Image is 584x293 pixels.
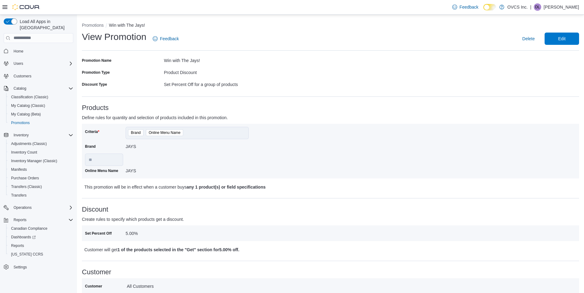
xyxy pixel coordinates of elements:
[1,262,76,271] button: Settings
[14,205,32,210] span: Operations
[9,111,73,118] span: My Catalog (Beta)
[14,86,26,91] span: Catalog
[11,85,73,92] span: Catalog
[126,166,208,173] div: JAYS
[9,93,73,101] span: Classification (Classic)
[545,33,579,45] button: Edit
[109,23,145,28] button: Win with The Jays!
[6,157,76,165] button: Inventory Manager (Classic)
[131,130,141,136] span: Brand
[82,58,111,63] label: Promotion Name
[84,183,453,191] p: This promotion will be in effect when a customer buys
[85,231,112,236] label: Set Percent Off
[4,44,73,287] nav: Complex example
[11,47,73,55] span: Home
[85,168,118,173] label: Online Menu Name
[9,149,40,156] a: Inventory Count
[9,183,44,190] a: Transfers (Classic)
[9,233,38,241] a: Dashboards
[11,184,42,189] span: Transfers (Classic)
[11,243,24,248] span: Reports
[11,226,47,231] span: Canadian Compliance
[11,48,26,55] a: Home
[6,93,76,101] button: Classification (Classic)
[187,185,266,189] b: any 1 product(s) or field specifications
[127,281,207,289] div: All Customers
[1,216,76,224] button: Reports
[558,36,566,42] span: Edit
[1,47,76,56] button: Home
[17,18,73,31] span: Load All Apps in [GEOGRAPHIC_DATA]
[522,36,535,42] span: Delete
[9,119,32,127] a: Promotions
[82,268,579,276] h3: Customer
[11,141,47,146] span: Adjustments (Classic)
[11,60,73,67] span: Users
[82,206,579,213] h3: Discount
[164,56,330,63] div: Win with The Jays!
[85,144,96,149] label: Brand
[11,131,31,139] button: Inventory
[9,140,73,147] span: Adjustments (Classic)
[9,251,73,258] span: Washington CCRS
[460,4,478,10] span: Feedback
[9,192,73,199] span: Transfers
[11,252,43,257] span: [US_STATE] CCRS
[483,4,496,10] input: Dark Mode
[11,158,57,163] span: Inventory Manager (Classic)
[9,119,73,127] span: Promotions
[9,242,73,249] span: Reports
[450,1,481,13] a: Feedback
[9,140,49,147] a: Adjustments (Classic)
[82,70,110,75] label: Promotion Type
[11,120,30,125] span: Promotions
[11,216,73,224] span: Reports
[9,93,51,101] a: Classification (Classic)
[6,191,76,200] button: Transfers
[9,102,73,109] span: My Catalog (Classic)
[82,104,579,111] h3: Products
[11,60,26,67] button: Users
[12,4,40,10] img: Cova
[11,112,41,117] span: My Catalog (Beta)
[9,102,48,109] a: My Catalog (Classic)
[9,225,50,232] a: Canadian Compliance
[160,36,179,42] span: Feedback
[11,103,45,108] span: My Catalog (Classic)
[9,149,73,156] span: Inventory Count
[6,110,76,119] button: My Catalog (Beta)
[6,224,76,233] button: Canadian Compliance
[146,129,183,136] span: Online Menu Name
[11,131,73,139] span: Inventory
[9,174,42,182] a: Purchase Orders
[1,72,76,80] button: Customers
[128,129,143,136] span: Brand
[9,166,29,173] a: Manifests
[520,33,537,45] button: Delete
[9,251,46,258] a: [US_STATE] CCRS
[11,150,37,155] span: Inventory Count
[534,3,541,11] div: Donna Labelle
[164,80,330,87] div: Set Percent Off for a group of products
[11,176,39,181] span: Purchase Orders
[14,217,26,222] span: Reports
[14,74,31,79] span: Customers
[11,264,29,271] a: Settings
[1,203,76,212] button: Operations
[6,241,76,250] button: Reports
[126,229,208,236] div: 5.00%
[82,23,104,28] button: Promotions
[14,133,29,138] span: Inventory
[6,165,76,174] button: Manifests
[164,68,330,75] div: Product Discount
[117,247,239,252] b: 1 of the products selected in the "Get" section for 5.00% off .
[9,166,73,173] span: Manifests
[1,131,76,139] button: Inventory
[11,216,29,224] button: Reports
[9,192,29,199] a: Transfers
[82,22,579,29] nav: An example of EuiBreadcrumbs
[11,263,73,271] span: Settings
[530,3,531,11] p: |
[1,84,76,93] button: Catalog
